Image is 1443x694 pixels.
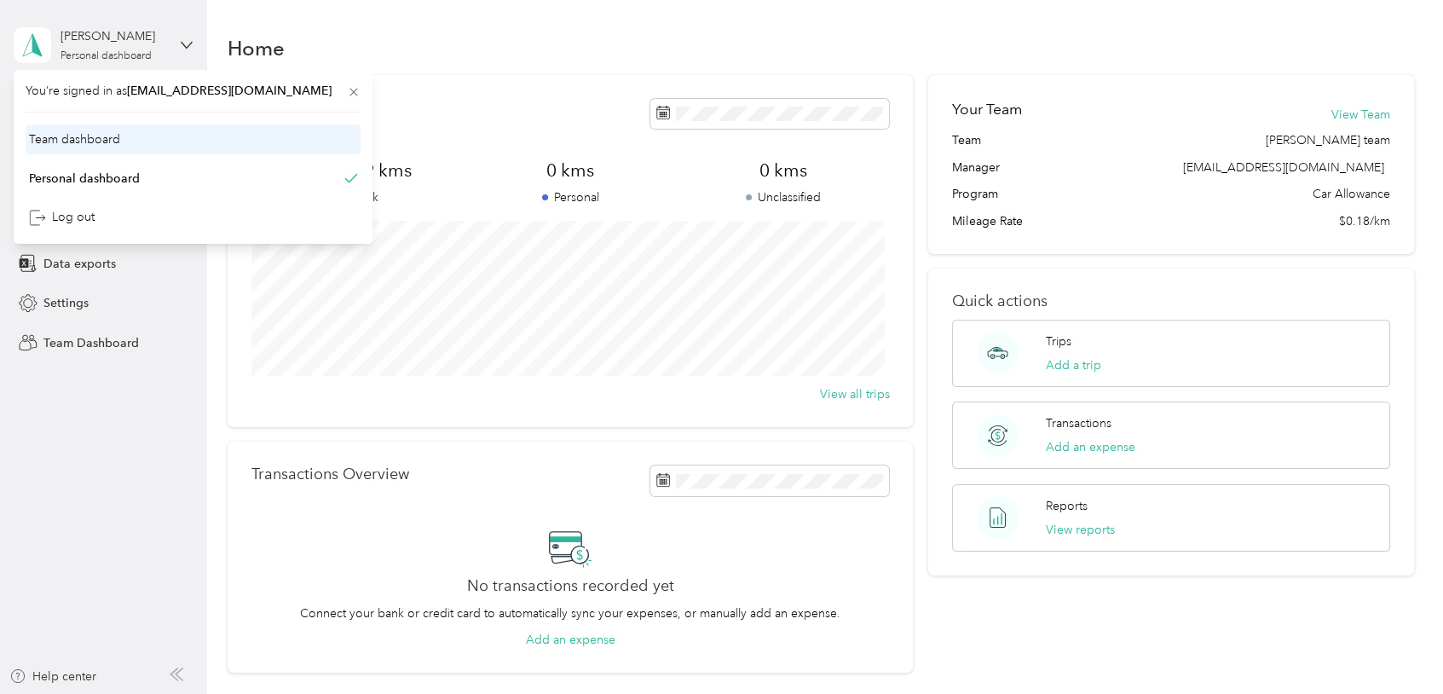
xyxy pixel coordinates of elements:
[952,212,1023,230] span: Mileage Rate
[61,51,152,61] div: Personal dashboard
[26,82,361,100] span: You’re signed in as
[43,255,116,273] span: Data exports
[952,159,1000,176] span: Manager
[819,385,889,403] button: View all trips
[1339,212,1390,230] span: $0.18/km
[29,130,120,148] div: Team dashboard
[251,466,409,483] p: Transactions Overview
[952,292,1390,310] p: Quick actions
[1045,497,1087,515] p: Reports
[465,159,677,182] span: 0 kms
[9,668,96,685] button: Help center
[1045,333,1071,350] p: Trips
[127,84,332,98] span: [EMAIL_ADDRESS][DOMAIN_NAME]
[952,131,981,149] span: Team
[29,170,140,188] div: Personal dashboard
[1331,106,1390,124] button: View Team
[43,294,89,312] span: Settings
[1045,438,1134,456] button: Add an expense
[677,159,889,182] span: 0 kms
[1313,185,1390,203] span: Car Allowance
[1266,131,1390,149] span: [PERSON_NAME] team
[465,188,677,206] p: Personal
[300,604,840,622] p: Connect your bank or credit card to automatically sync your expenses, or manually add an expense.
[1045,356,1100,374] button: Add a trip
[1045,414,1111,432] p: Transactions
[1183,160,1384,175] span: [EMAIL_ADDRESS][DOMAIN_NAME]
[952,99,1022,120] h2: Your Team
[526,631,615,649] button: Add an expense
[1045,521,1114,539] button: View reports
[43,334,139,352] span: Team Dashboard
[61,27,167,45] div: [PERSON_NAME]
[467,577,674,595] h2: No transactions recorded yet
[952,185,998,203] span: Program
[228,39,285,57] h1: Home
[677,188,889,206] p: Unclassified
[1348,599,1443,694] iframe: Everlance-gr Chat Button Frame
[29,208,95,226] div: Log out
